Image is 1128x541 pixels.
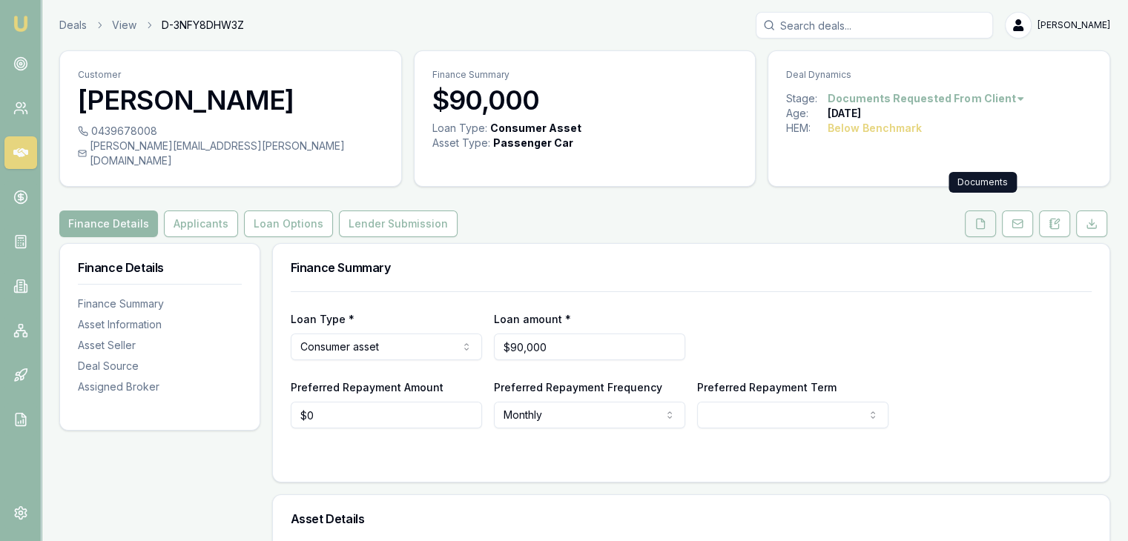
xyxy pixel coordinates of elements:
[336,210,461,237] a: Lender Submission
[949,172,1017,193] div: Documents
[161,210,241,237] a: Applicants
[78,69,383,81] p: Customer
[78,139,383,168] div: [PERSON_NAME][EMAIL_ADDRESS][PERSON_NAME][DOMAIN_NAME]
[339,210,458,237] button: Lender Submission
[828,121,922,136] div: Below Benchmark
[432,121,487,136] div: Loan Type:
[828,106,861,121] div: [DATE]
[59,18,244,33] nav: breadcrumb
[494,381,662,394] label: Preferred Repayment Frequency
[291,262,1092,273] h3: Finance Summary
[493,136,573,150] div: Passenger Car
[164,210,238,237] button: Applicants
[432,69,738,81] p: Finance Summary
[494,333,685,360] input: $
[432,85,738,115] h3: $90,000
[786,91,828,106] div: Stage:
[432,136,490,150] div: Asset Type :
[59,210,158,237] button: Finance Details
[59,18,87,33] a: Deals
[162,18,244,33] span: D-3NFY8DHW3Z
[490,121,581,136] div: Consumer Asset
[291,381,443,394] label: Preferred Repayment Amount
[112,18,136,33] a: View
[244,210,333,237] button: Loan Options
[78,85,383,115] h3: [PERSON_NAME]
[786,106,828,121] div: Age:
[786,69,1092,81] p: Deal Dynamics
[786,121,828,136] div: HEM:
[78,317,242,332] div: Asset Information
[59,210,161,237] a: Finance Details
[494,313,571,325] label: Loan amount *
[1038,19,1110,31] span: [PERSON_NAME]
[78,296,242,311] div: Finance Summary
[78,359,242,374] div: Deal Source
[78,124,383,139] div: 0439678008
[12,15,30,33] img: emu-icon-u.png
[291,402,482,428] input: $
[291,513,1092,525] h3: Asset Details
[78,379,242,394] div: Assigned Broker
[291,313,354,325] label: Loan Type *
[78,262,242,273] h3: Finance Details
[756,12,993,39] input: Search deals
[78,338,242,353] div: Asset Seller
[828,91,1026,106] button: Documents Requested From Client
[697,381,837,394] label: Preferred Repayment Term
[241,210,336,237] a: Loan Options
